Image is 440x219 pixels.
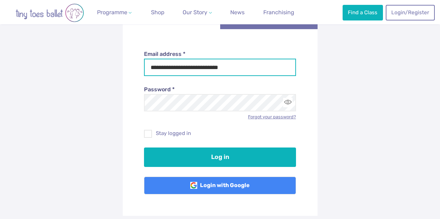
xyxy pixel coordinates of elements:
[144,177,296,195] a: Login with Google
[151,9,165,16] span: Shop
[144,86,296,93] label: Password *
[144,50,296,58] label: Email address *
[386,5,434,20] a: Login/Register
[190,182,197,189] img: Google Logo
[343,5,383,20] a: Find a Class
[148,6,167,19] a: Shop
[230,9,245,16] span: News
[123,29,318,216] div: Log in
[263,9,294,16] span: Franchising
[227,6,247,19] a: News
[94,6,135,19] a: Programme
[8,3,91,22] img: tiny toes ballet
[283,98,293,107] button: Toggle password visibility
[180,6,215,19] a: Our Story
[97,9,127,16] span: Programme
[144,148,296,167] button: Log in
[261,6,297,19] a: Franchising
[248,114,296,119] a: Forgot your password?
[183,9,207,16] span: Our Story
[144,130,296,137] label: Stay logged in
